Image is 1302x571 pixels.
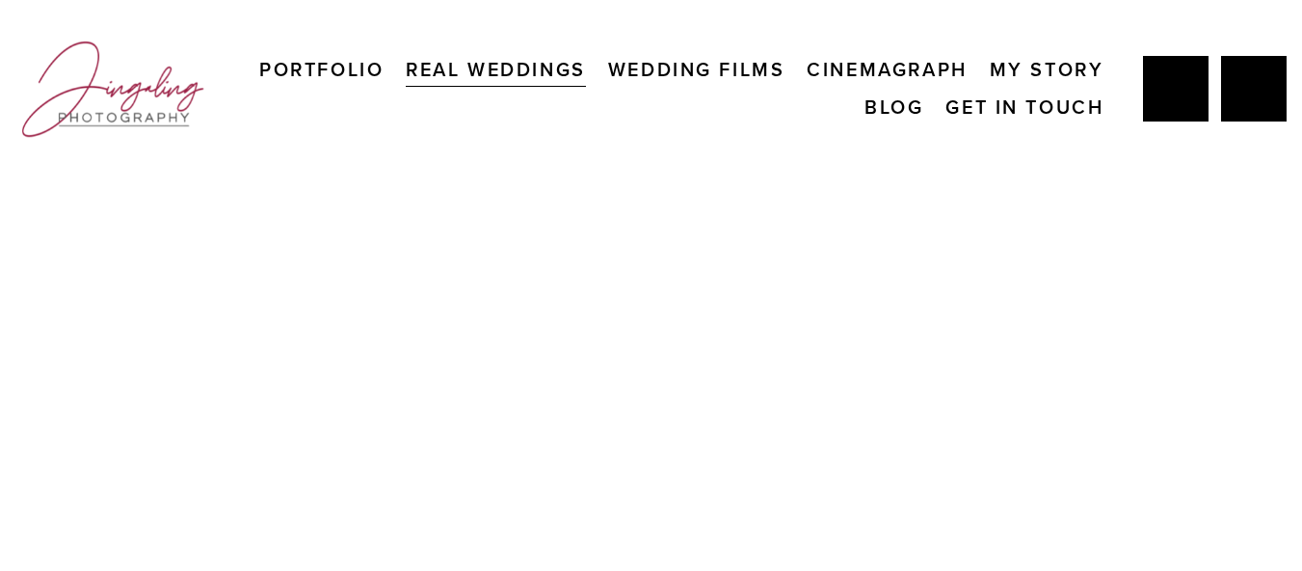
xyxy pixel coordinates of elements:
a: Wedding Films [608,51,785,90]
a: Get In Touch [945,89,1103,127]
a: My Story [990,51,1104,90]
a: Jing Yang [1143,56,1209,122]
img: Jingaling Photography [15,33,210,146]
a: Instagram [1221,56,1287,122]
a: Real Weddings [406,51,586,90]
a: Portfolio [259,51,384,90]
a: Blog [864,89,923,127]
a: Cinemagraph [807,51,967,90]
